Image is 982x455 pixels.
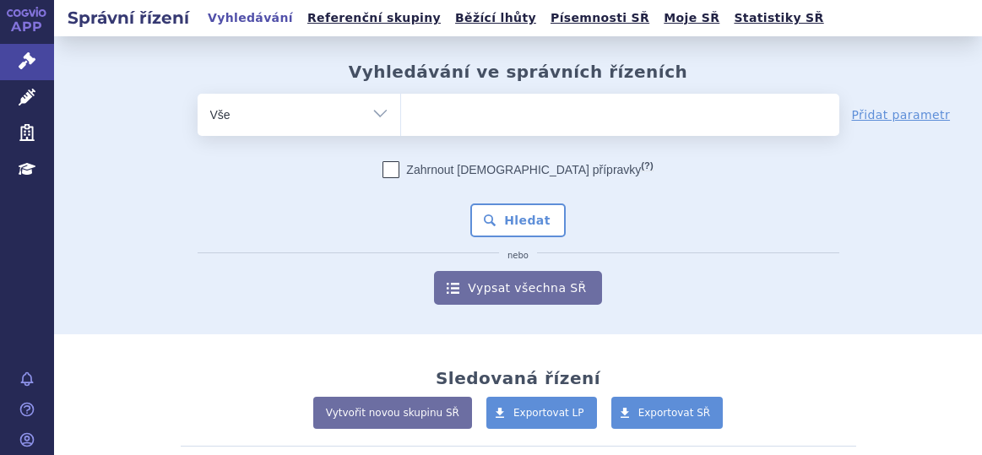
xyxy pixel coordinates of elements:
[349,62,688,82] h2: Vyhledávání ve správních řízeních
[545,7,654,30] a: Písemnosti SŘ
[382,161,653,178] label: Zahrnout [DEMOGRAPHIC_DATA] přípravky
[450,7,541,30] a: Běžící lhůty
[302,7,446,30] a: Referenční skupiny
[513,407,584,419] span: Exportovat LP
[434,271,601,305] a: Vypsat všechna SŘ
[54,6,203,30] h2: Správní řízení
[611,397,724,429] a: Exportovat SŘ
[470,203,566,237] button: Hledat
[313,397,472,429] a: Vytvořit novou skupinu SŘ
[852,106,951,123] a: Přidat parametr
[499,251,537,261] i: nebo
[659,7,724,30] a: Moje SŘ
[486,397,597,429] a: Exportovat LP
[638,407,711,419] span: Exportovat SŘ
[729,7,828,30] a: Statistiky SŘ
[436,368,600,388] h2: Sledovaná řízení
[203,7,298,30] a: Vyhledávání
[641,160,653,171] abbr: (?)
